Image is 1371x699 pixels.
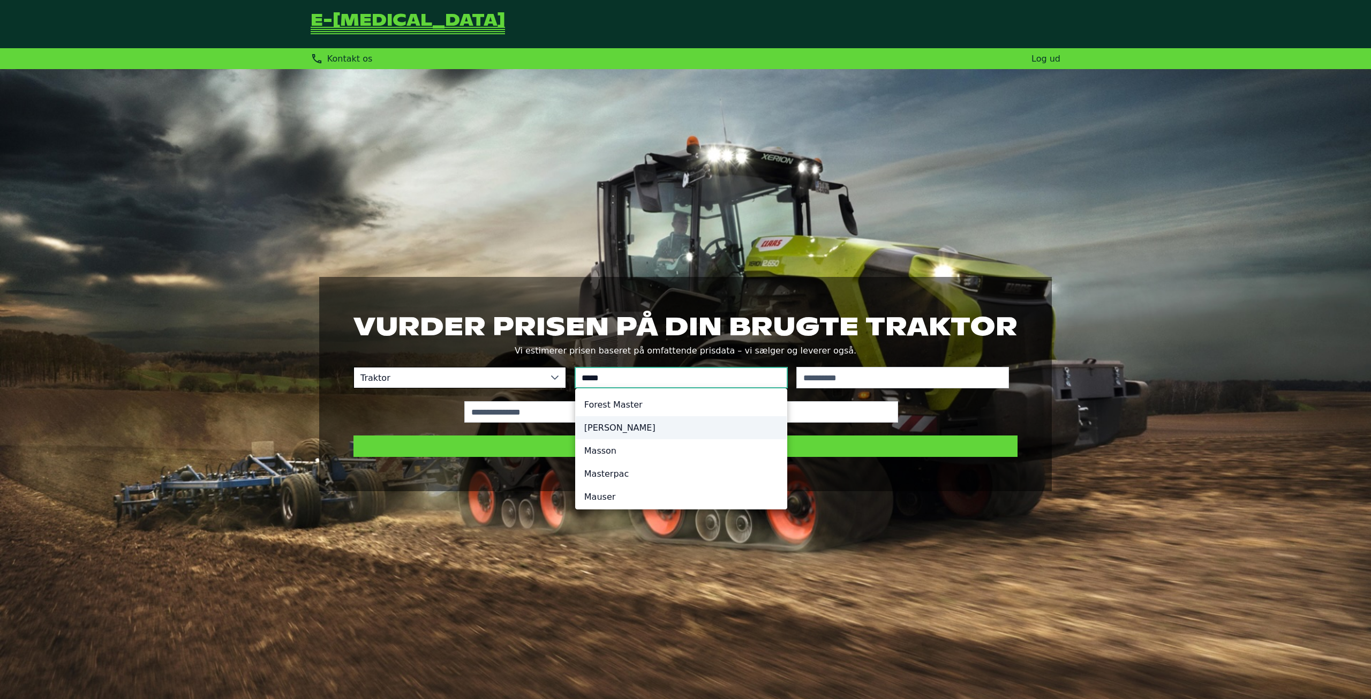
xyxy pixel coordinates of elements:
span: Traktor [354,367,544,388]
h1: Vurder prisen på din brugte traktor [353,311,1018,341]
p: Vi estimerer prisen baseret på omfattende prisdata – vi sælger og leverer også. [353,343,1018,358]
div: Kontakt os [311,52,372,65]
a: Log ud [1031,54,1060,64]
a: Tilbage til forsiden [311,13,505,35]
ul: Option List [576,389,787,513]
li: Masson [576,439,787,462]
li: Forest Master [576,393,787,416]
li: Mauser [576,485,787,508]
li: Massey Ferguson [576,416,787,439]
li: Masterpac [576,462,787,485]
button: Estimer pris [353,435,1018,457]
span: Kontakt os [327,54,372,64]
